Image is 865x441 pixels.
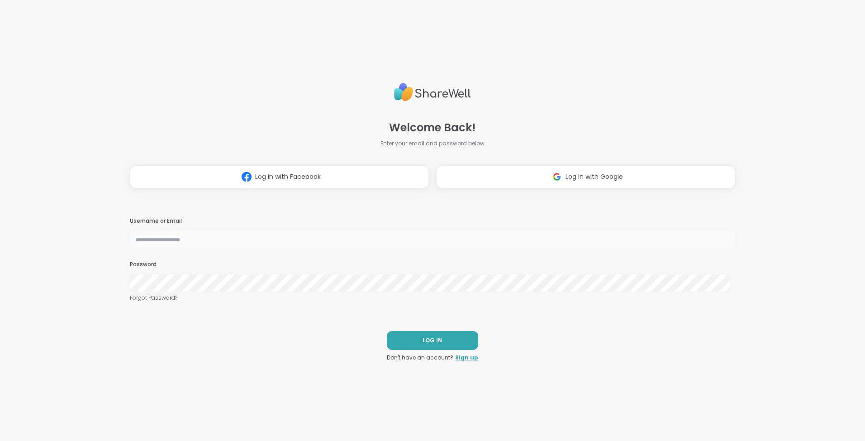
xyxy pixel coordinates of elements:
[423,336,442,345] span: LOG IN
[389,120,475,136] span: Welcome Back!
[436,166,735,188] button: Log in with Google
[387,354,453,362] span: Don't have an account?
[566,172,623,182] span: Log in with Google
[130,294,735,302] a: Forgot Password?
[455,354,478,362] a: Sign up
[130,217,735,225] h3: Username or Email
[548,168,566,185] img: ShareWell Logomark
[130,166,429,188] button: Log in with Facebook
[130,261,735,268] h3: Password
[387,331,478,350] button: LOG IN
[380,139,485,148] span: Enter your email and password below
[238,168,255,185] img: ShareWell Logomark
[394,79,471,105] img: ShareWell Logo
[255,172,321,182] span: Log in with Facebook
